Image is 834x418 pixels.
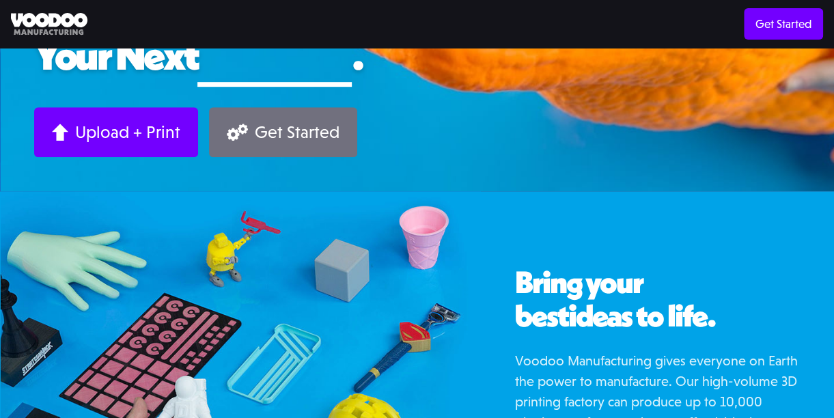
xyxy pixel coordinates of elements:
a: Upload + Print [34,107,198,157]
div: Upload + Print [75,122,180,143]
img: Arrow up [52,124,68,141]
img: Gears [227,124,248,141]
h2: Bring your best [515,266,800,333]
div: Get Started [255,122,339,143]
a: Get Started [744,8,823,40]
a: Get Started [209,107,357,157]
img: Voodoo Manufacturing logo [11,13,87,36]
span: ideas to life. [568,296,715,335]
